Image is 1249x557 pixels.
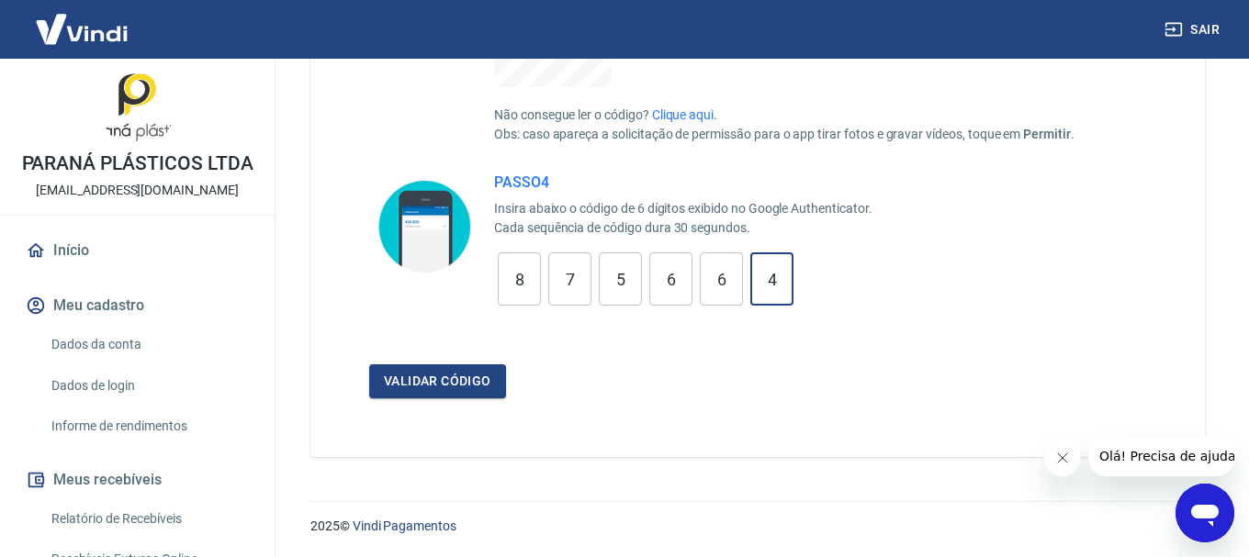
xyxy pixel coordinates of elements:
a: Clique aqui [652,107,714,122]
img: Vindi [22,1,141,57]
img: Insira abaixo o código de 6 dígitos exibido no Google Authenticator. [369,173,479,279]
button: Meu cadastro [22,285,253,326]
iframe: Fechar mensagem [1044,440,1081,476]
p: Obs: caso apareça a solicitação de permissão para o app tirar fotos e gravar vídeos, toque em . [494,125,1075,144]
a: Início [22,230,253,271]
h5: PASSO 4 [494,173,872,192]
p: Cada sequência de código dura 30 segundos. [494,218,872,238]
button: Meus recebíveis [22,460,253,500]
button: Validar código [369,364,506,398]
p: Não consegue ler o código? . [494,106,1075,125]
a: Dados da conta [44,326,253,363]
p: PARANÁ PLÁSTICOS LTDA [22,154,253,173]
iframe: Botão para abrir a janela de mensagens [1176,484,1234,542]
img: fd33e317-762c-439b-931f-ab8ff7629df6.jpeg [101,73,174,147]
iframe: Mensagem da empresa [1088,436,1234,476]
a: Relatório de Recebíveis [44,500,253,538]
p: 2025 © [310,517,1205,536]
span: Permitir [1023,127,1071,141]
span: Olá! Precisa de ajuda? [11,13,154,28]
p: Insira abaixo o código de 6 dígitos exibido no Google Authenticator. [494,199,872,218]
a: Informe de rendimentos [44,407,253,445]
button: Sair [1161,13,1227,47]
a: Vindi Pagamentos [353,518,456,533]
p: [EMAIL_ADDRESS][DOMAIN_NAME] [36,181,239,200]
a: Dados de login [44,367,253,405]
